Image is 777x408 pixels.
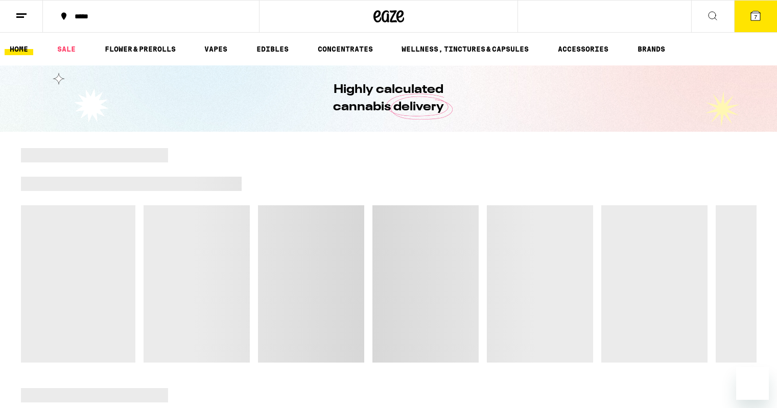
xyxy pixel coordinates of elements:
[553,43,614,55] a: ACCESSORIES
[304,81,473,116] h1: Highly calculated cannabis delivery
[251,43,294,55] a: EDIBLES
[754,14,757,20] span: 7
[5,43,33,55] a: HOME
[632,43,670,55] a: BRANDS
[313,43,378,55] a: CONCENTRATES
[52,43,81,55] a: SALE
[396,43,534,55] a: WELLNESS, TINCTURES & CAPSULES
[734,1,777,32] button: 7
[199,43,232,55] a: VAPES
[100,43,181,55] a: FLOWER & PREROLLS
[736,367,769,400] iframe: Button to launch messaging window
